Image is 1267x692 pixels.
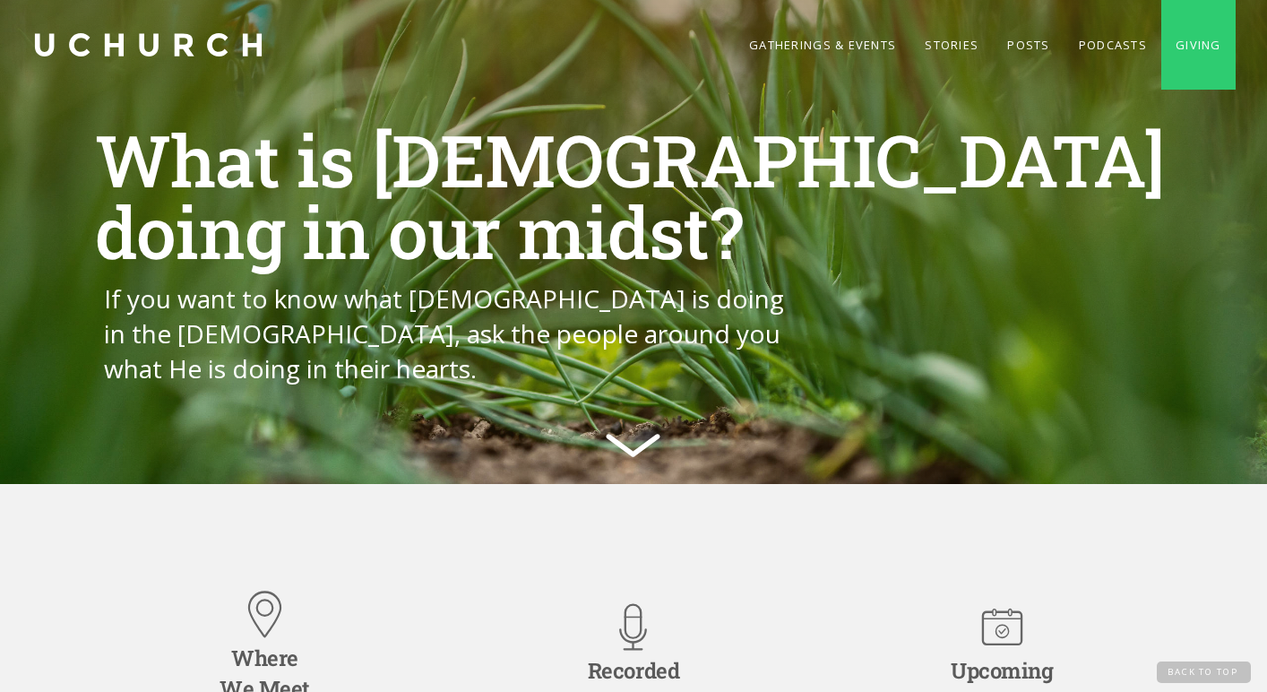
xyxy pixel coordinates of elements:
[1157,662,1252,683] a: Back to Top
[104,281,804,387] p: If you want to know what [DEMOGRAPHIC_DATA] is doing in the [DEMOGRAPHIC_DATA], ask the people ar...
[95,124,1172,267] h1: What is [DEMOGRAPHIC_DATA] doing in our midst?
